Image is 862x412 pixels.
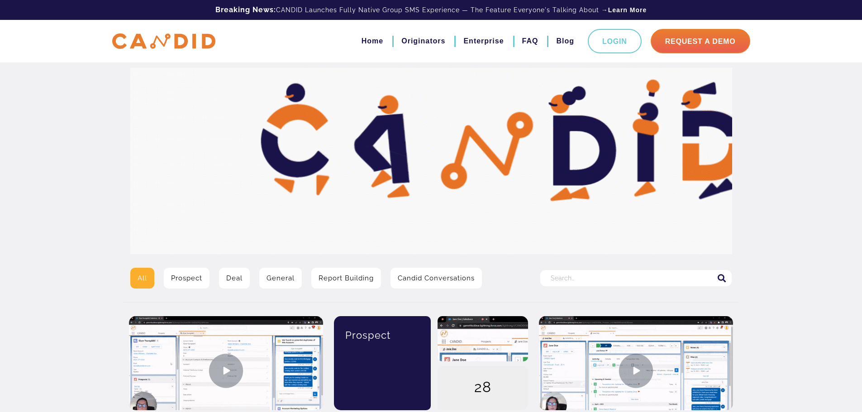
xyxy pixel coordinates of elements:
a: Originators [401,33,445,49]
div: Prospect [341,316,424,354]
a: Enterprise [463,33,504,49]
a: Learn More [608,5,647,14]
a: Deal [219,268,250,289]
a: Blog [556,33,574,49]
a: Home [362,33,383,49]
img: CANDID APP [112,33,215,49]
a: Prospect [164,268,210,289]
b: Breaking News: [215,5,276,14]
img: Video Library Hero [130,68,732,254]
a: General [259,268,302,289]
a: Login [588,29,642,53]
a: All [130,268,154,289]
a: Request A Demo [651,29,750,53]
a: FAQ [522,33,538,49]
a: Candid Conversations [391,268,482,289]
div: 28 [438,366,528,411]
a: Report Building [311,268,381,289]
